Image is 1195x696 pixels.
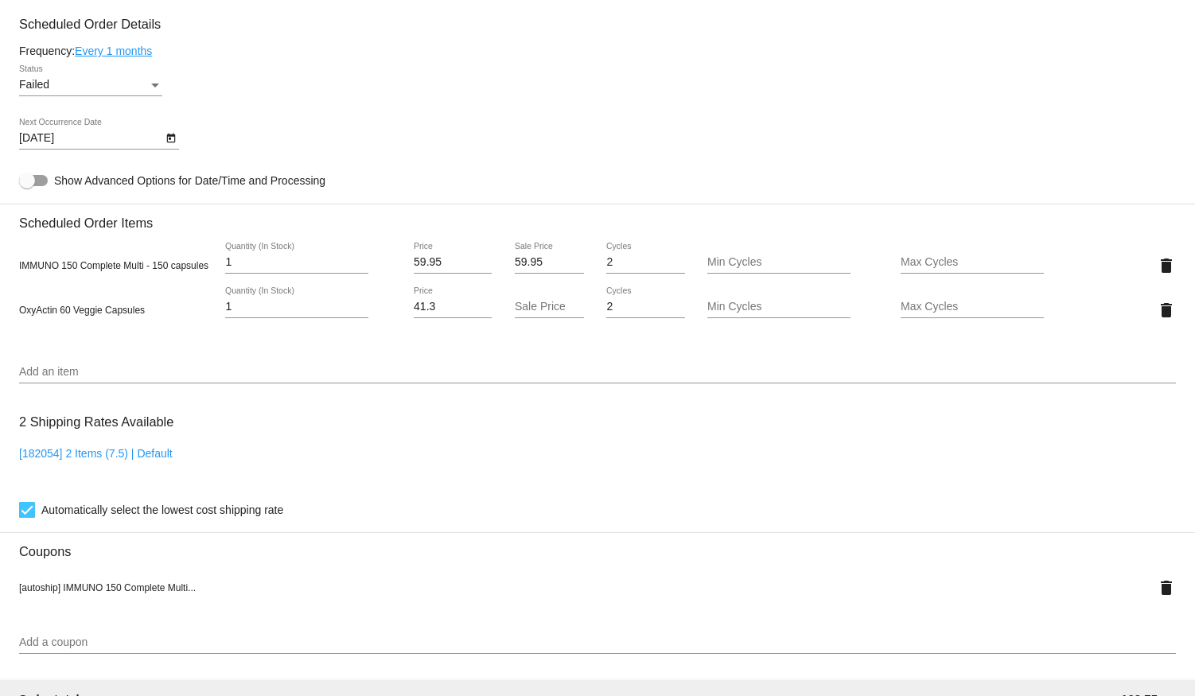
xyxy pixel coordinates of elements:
[54,173,325,189] span: Show Advanced Options for Date/Time and Processing
[414,301,492,313] input: Price
[19,305,145,316] span: OxyActin 60 Veggie Capsules
[414,256,492,269] input: Price
[901,301,1044,313] input: Max Cycles
[515,301,584,313] input: Sale Price
[162,129,179,146] button: Open calendar
[19,17,1176,32] h3: Scheduled Order Details
[225,301,368,313] input: Quantity (In Stock)
[19,636,1176,649] input: Add a coupon
[1157,256,1176,275] mat-icon: delete
[1157,301,1176,320] mat-icon: delete
[901,256,1044,269] input: Max Cycles
[606,256,684,269] input: Cycles
[19,260,208,271] span: IMMUNO 150 Complete Multi - 150 capsules
[707,256,851,269] input: Min Cycles
[19,132,162,145] input: Next Occurrence Date
[19,79,162,91] mat-select: Status
[75,45,152,57] a: Every 1 months
[225,256,368,269] input: Quantity (In Stock)
[1157,578,1176,597] mat-icon: delete
[515,256,584,269] input: Sale Price
[707,301,851,313] input: Min Cycles
[19,447,173,460] a: [182054] 2 Items (7.5) | Default
[19,582,196,593] span: [autoship] IMMUNO 150 Complete Multi...
[606,301,684,313] input: Cycles
[19,45,1176,57] div: Frequency:
[41,500,283,519] span: Automatically select the lowest cost shipping rate
[19,366,1176,379] input: Add an item
[19,78,49,91] span: Failed
[19,405,173,439] h3: 2 Shipping Rates Available
[19,204,1176,231] h3: Scheduled Order Items
[19,532,1176,559] h3: Coupons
